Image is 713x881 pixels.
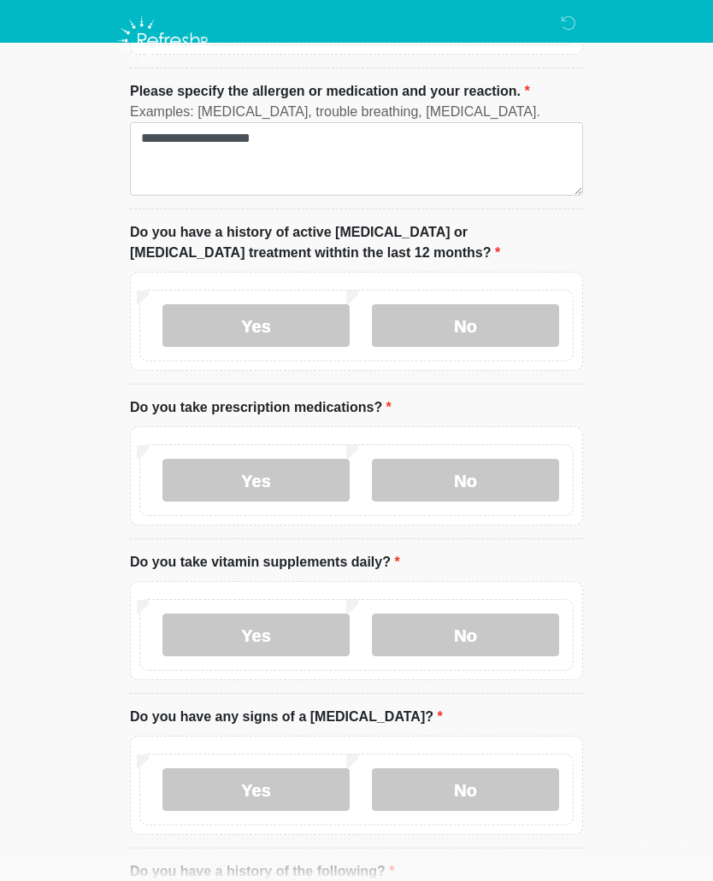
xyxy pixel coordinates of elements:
label: Yes [162,769,350,812]
label: No [372,614,559,657]
label: Yes [162,614,350,657]
label: No [372,460,559,502]
label: Do you have any signs of a [MEDICAL_DATA]? [130,708,443,728]
div: Examples: [MEDICAL_DATA], trouble breathing, [MEDICAL_DATA]. [130,103,583,123]
label: Do you take vitamin supplements daily? [130,553,400,573]
label: No [372,305,559,348]
label: Yes [162,305,350,348]
label: Do you take prescription medications? [130,398,392,419]
label: Yes [162,460,350,502]
label: No [372,769,559,812]
img: Refresh RX Logo [113,13,216,69]
label: Do you have a history of active [MEDICAL_DATA] or [MEDICAL_DATA] treatment withtin the last 12 mo... [130,223,583,264]
label: Please specify the allergen or medication and your reaction. [130,82,530,103]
